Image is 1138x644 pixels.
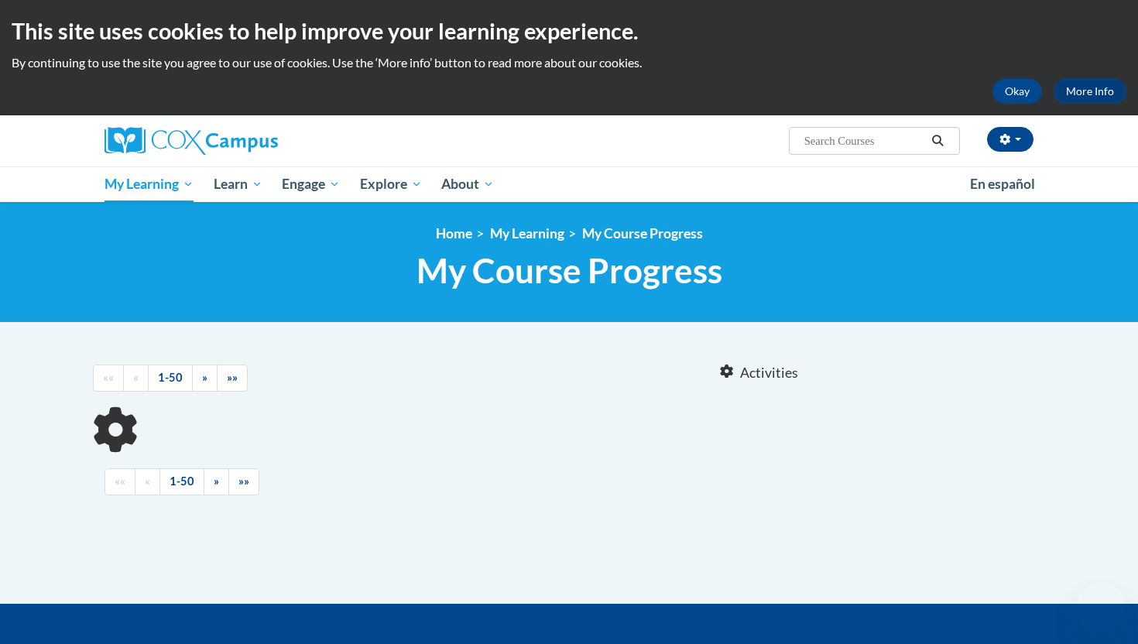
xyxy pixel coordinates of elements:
[81,166,1057,202] div: Main menu
[105,127,399,155] a: Cox Campus
[416,250,722,291] span: My Course Progress
[133,371,139,384] span: «
[740,365,798,382] span: Activities
[360,175,422,194] span: Explore
[123,365,149,392] a: Previous
[436,225,472,241] a: Home
[987,127,1033,152] button: Account Settings
[145,474,150,488] span: «
[803,132,927,150] input: Search Courses
[93,365,124,392] a: Begining
[105,468,135,495] a: Begining
[238,474,249,488] span: »»
[992,79,1042,104] button: Okay
[204,166,273,202] a: Learn
[115,474,125,488] span: ««
[214,474,219,488] span: »
[135,468,160,495] a: Previous
[927,132,950,150] button: Search
[1054,79,1126,104] a: More Info
[204,468,229,495] a: Next
[103,371,114,384] span: ««
[12,15,1126,46] h2: This site uses cookies to help improve your learning experience.
[217,365,248,392] a: End
[214,175,262,194] span: Learn
[432,166,505,202] a: About
[582,225,703,241] a: My Course Progress
[272,166,350,202] a: Engage
[1076,582,1126,632] iframe: Button to launch messaging window
[970,176,1035,192] span: En español
[105,127,278,155] img: Cox Campus
[350,166,432,202] a: Explore
[94,166,204,202] a: My Learning
[192,365,218,392] a: Next
[227,371,238,384] span: »»
[931,135,945,147] i: 
[202,371,207,384] span: »
[228,468,259,495] a: End
[148,365,193,392] a: 1-50
[960,168,1045,200] a: En español
[105,175,194,194] span: My Learning
[441,175,494,194] span: About
[490,225,564,241] a: My Learning
[159,468,204,495] a: 1-50
[12,54,1126,71] p: By continuing to use the site you agree to our use of cookies. Use the ‘More info’ button to read...
[282,175,340,194] span: Engage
